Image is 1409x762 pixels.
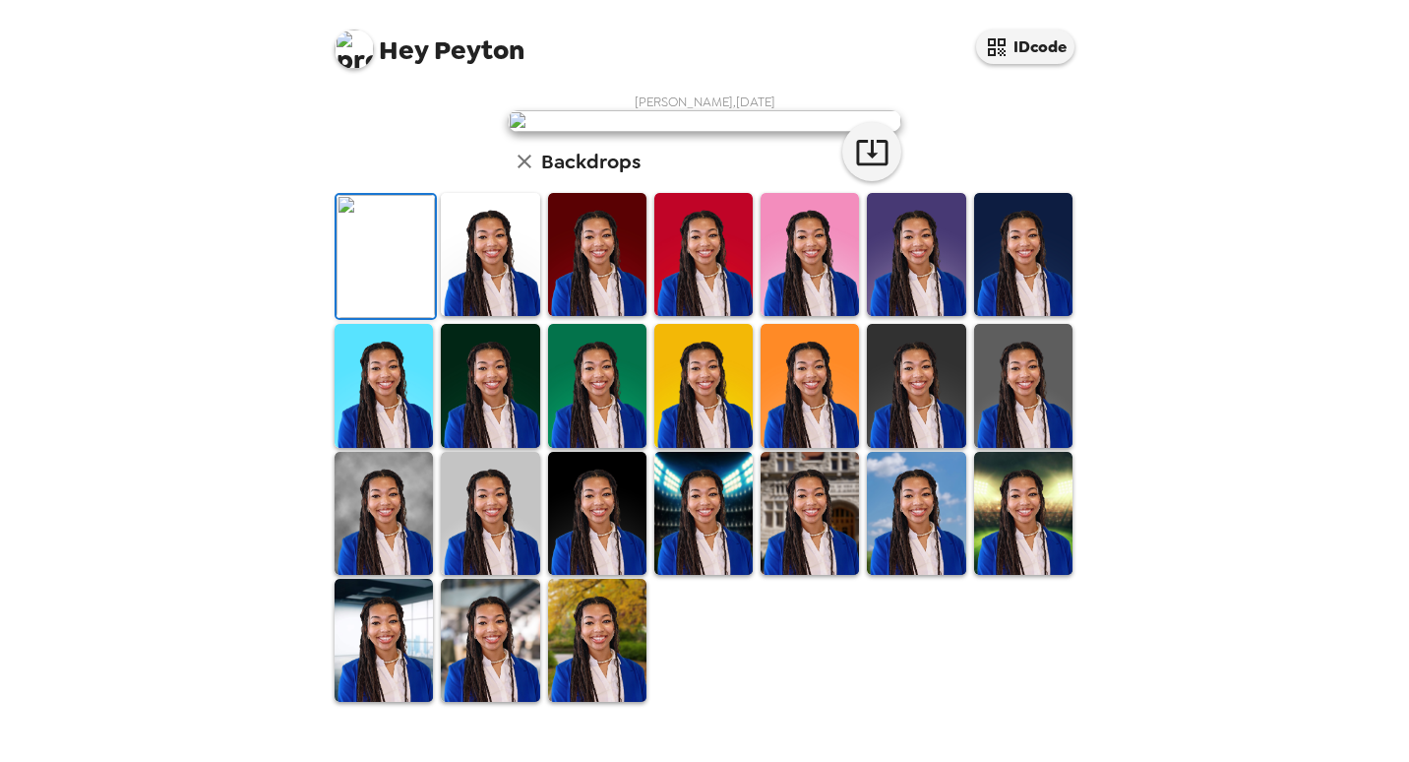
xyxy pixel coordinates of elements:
[335,30,374,69] img: profile pic
[635,94,775,110] span: [PERSON_NAME] , [DATE]
[335,20,524,64] span: Peyton
[508,110,901,132] img: user
[337,195,435,318] img: Original
[976,30,1074,64] button: IDcode
[379,32,428,68] span: Hey
[541,146,641,177] h6: Backdrops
